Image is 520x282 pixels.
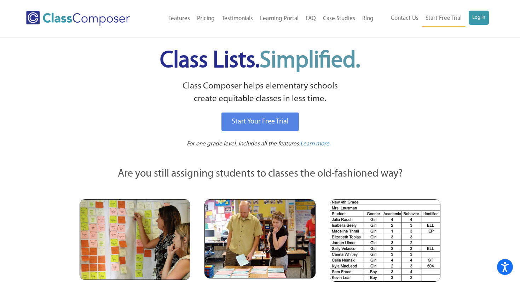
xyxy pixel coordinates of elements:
a: Learn more. [300,140,331,149]
span: Learn more. [300,141,331,147]
a: Blog [359,11,377,27]
a: Learning Portal [256,11,302,27]
img: Spreadsheets [330,199,440,282]
a: Features [165,11,193,27]
a: FAQ [302,11,319,27]
span: For one grade level. Includes all the features. [187,141,300,147]
a: Testimonials [218,11,256,27]
span: Simplified. [260,50,360,73]
a: Contact Us [387,11,422,26]
img: Blue and Pink Paper Cards [204,199,315,278]
span: Start Your Free Trial [232,118,289,125]
a: Start Free Trial [422,11,465,27]
a: Start Your Free Trial [221,113,299,131]
p: Class Composer helps elementary schools create equitable classes in less time. [79,80,441,106]
a: Log In [469,11,489,25]
nav: Header Menu [148,11,377,27]
p: Are you still assigning students to classes the old-fashioned way? [80,166,440,182]
a: Case Studies [319,11,359,27]
span: Class Lists. [160,50,360,73]
img: Teachers Looking at Sticky Notes [80,199,190,280]
nav: Header Menu [377,11,489,27]
a: Pricing [193,11,218,27]
img: Class Composer [26,11,130,26]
